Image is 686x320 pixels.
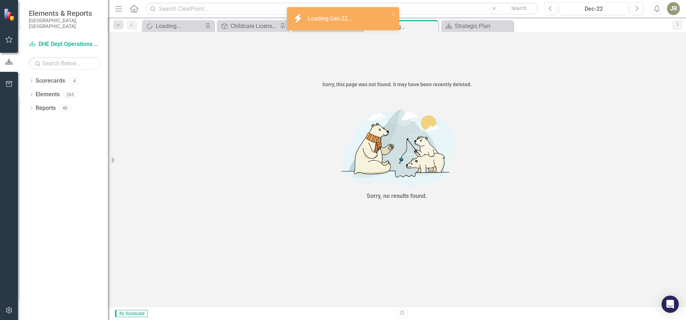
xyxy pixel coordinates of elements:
[230,22,278,31] div: Childcare Licensing PM Scorecard
[146,3,539,15] input: Search ClearPoint...
[511,5,527,11] span: Search
[108,81,686,88] div: Sorry, this page was not found. It may have been recently deleted.
[59,105,71,111] div: 40
[289,103,505,190] img: No results found
[156,22,203,31] div: Loading...
[144,22,203,31] a: Loading...
[562,5,626,13] div: Dec-22
[391,10,396,18] button: close
[443,22,511,31] a: Strategic Plan
[29,9,101,18] span: Elements & Reports
[667,2,680,15] button: JR
[36,104,56,112] a: Reports
[662,296,679,313] div: Open Intercom Messenger
[29,40,101,48] a: DHE Dept Operations PM Scorecard
[29,57,101,70] input: Search Below...
[219,22,278,31] a: Childcare Licensing PM Scorecard
[115,310,148,317] span: By Scorecard
[559,2,628,15] button: Dec-22
[4,8,16,21] img: ClearPoint Strategy
[380,22,436,31] div: Loading...
[36,77,65,85] a: Scorecards
[501,4,537,14] button: Search
[63,92,77,98] div: 265
[29,18,101,29] small: [GEOGRAPHIC_DATA], [GEOGRAPHIC_DATA]
[455,22,511,31] div: Strategic Plan
[69,78,80,84] div: 4
[36,91,60,99] a: Elements
[308,15,354,23] div: Loading Dec-22...
[367,192,427,200] div: Sorry, no results found.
